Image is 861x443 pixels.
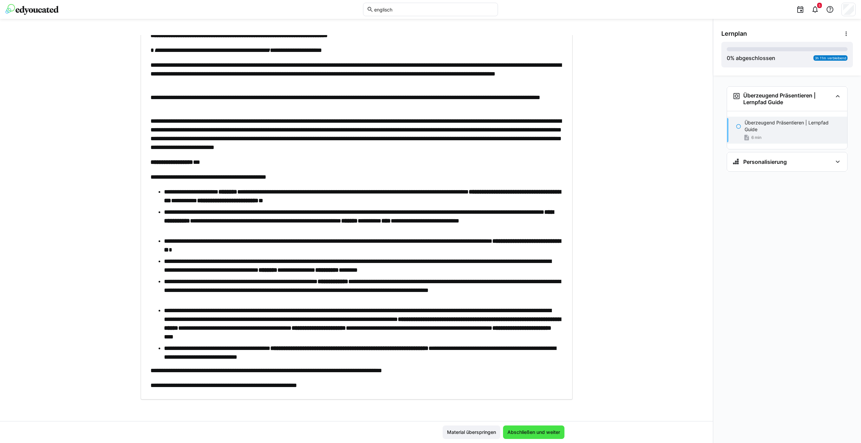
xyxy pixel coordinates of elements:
[818,3,821,7] span: 5
[446,429,497,436] span: Material überspringen
[745,119,842,133] p: Überzeugend Präsentieren | Lernpfad Guide
[721,30,747,37] span: Lernplan
[727,55,730,61] span: 0
[727,54,775,62] div: % abgeschlossen
[443,425,500,439] button: Material überspringen
[743,158,787,165] h3: Personalisierung
[503,425,564,439] button: Abschließen und weiter
[751,135,761,140] span: 6 min
[373,6,494,12] input: Skills und Lernpfade durchsuchen…
[506,429,561,436] span: Abschließen und weiter
[743,92,832,106] h3: Überzeugend Präsentieren | Lernpfad Guide
[815,56,846,60] span: 3h 11m verbleibend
